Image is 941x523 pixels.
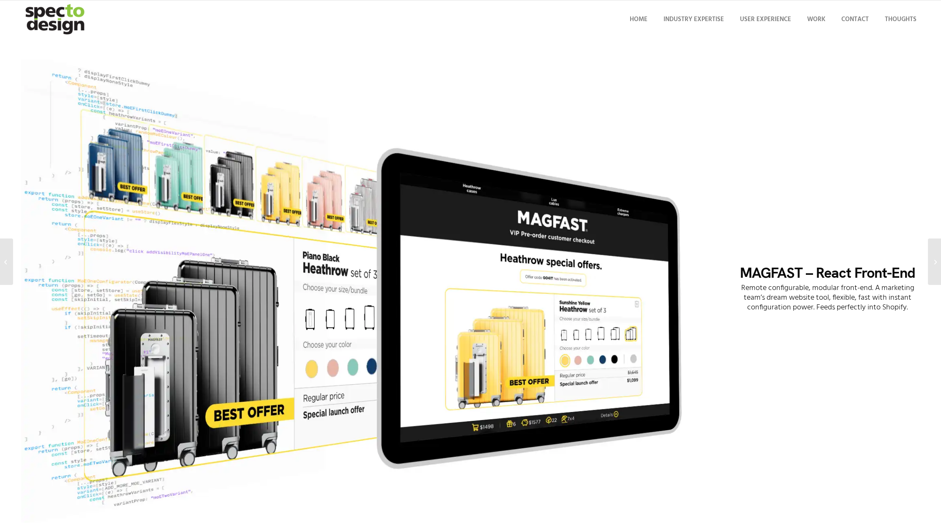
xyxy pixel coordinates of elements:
p: Remote configurable, modular front-end. A marketing team’s dream website tool, flexible, fast wit... [736,283,920,313]
span: Contact [841,14,869,24]
span: Home [630,14,647,24]
span: Industry Expertise [664,14,724,24]
span: User Experience [740,14,791,24]
a: User Experience [734,0,797,38]
a: Contact [836,0,874,38]
a: Home [624,0,653,38]
a: Industry Expertise [658,0,729,38]
a: Work [802,0,831,38]
img: magfast-react-front-end [21,60,682,523]
span: Thoughts [885,14,917,24]
a: Thoughts [879,0,922,38]
span: Work [807,14,825,24]
h1: MAGFAST – React Front-End [736,265,920,281]
a: RVNuccio.com Website & Rebrand [928,238,941,285]
img: specto-logo-2020 [19,0,92,38]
